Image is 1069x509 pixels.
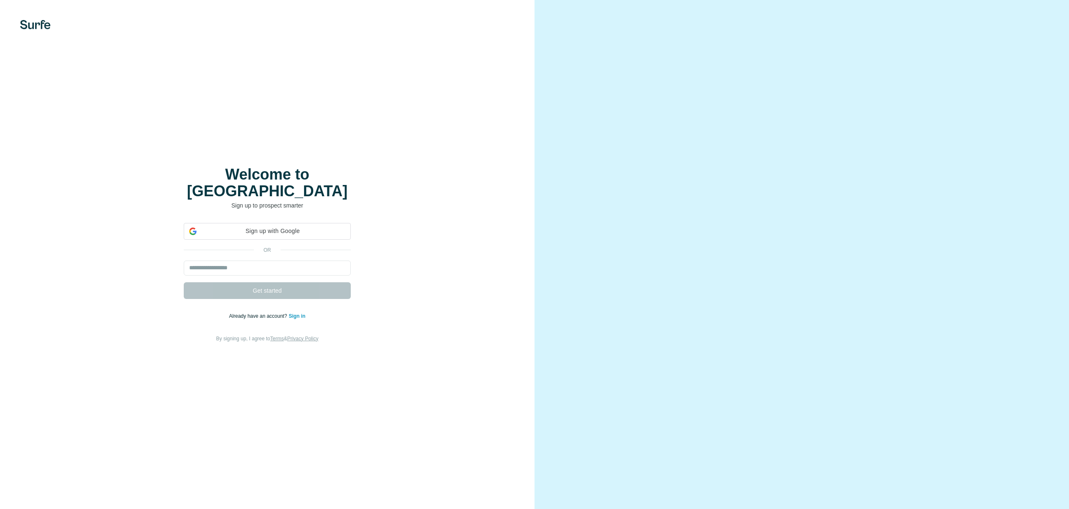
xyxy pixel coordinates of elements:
[229,313,289,319] span: Already have an account?
[254,246,281,254] p: or
[270,336,284,342] a: Terms
[216,336,319,342] span: By signing up, I agree to &
[184,166,351,200] h1: Welcome to [GEOGRAPHIC_DATA]
[289,313,305,319] a: Sign in
[287,336,319,342] a: Privacy Policy
[184,223,351,240] div: Sign up with Google
[184,201,351,210] p: Sign up to prospect smarter
[20,20,51,29] img: Surfe's logo
[200,227,345,236] span: Sign up with Google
